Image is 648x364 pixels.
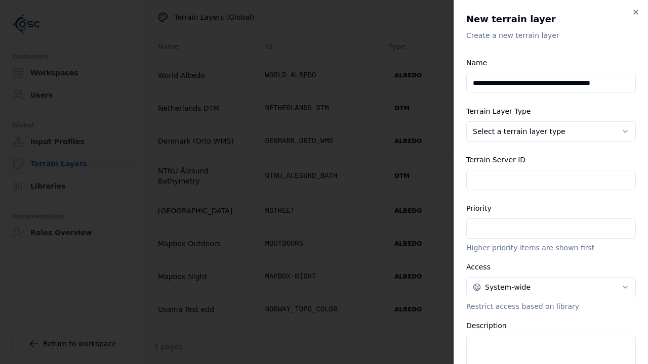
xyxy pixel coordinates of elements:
label: Name [466,59,487,67]
label: Terrain Layer Type [466,107,531,115]
p: Higher priority items are shown first [466,243,636,253]
p: Restrict access based on library [466,301,636,311]
label: Terrain Server ID [466,156,525,164]
label: Priority [466,204,492,212]
p: Create a new terrain layer [466,30,636,40]
h2: New terrain layer [466,12,636,26]
label: Description [466,322,507,330]
label: Access [466,263,491,271]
